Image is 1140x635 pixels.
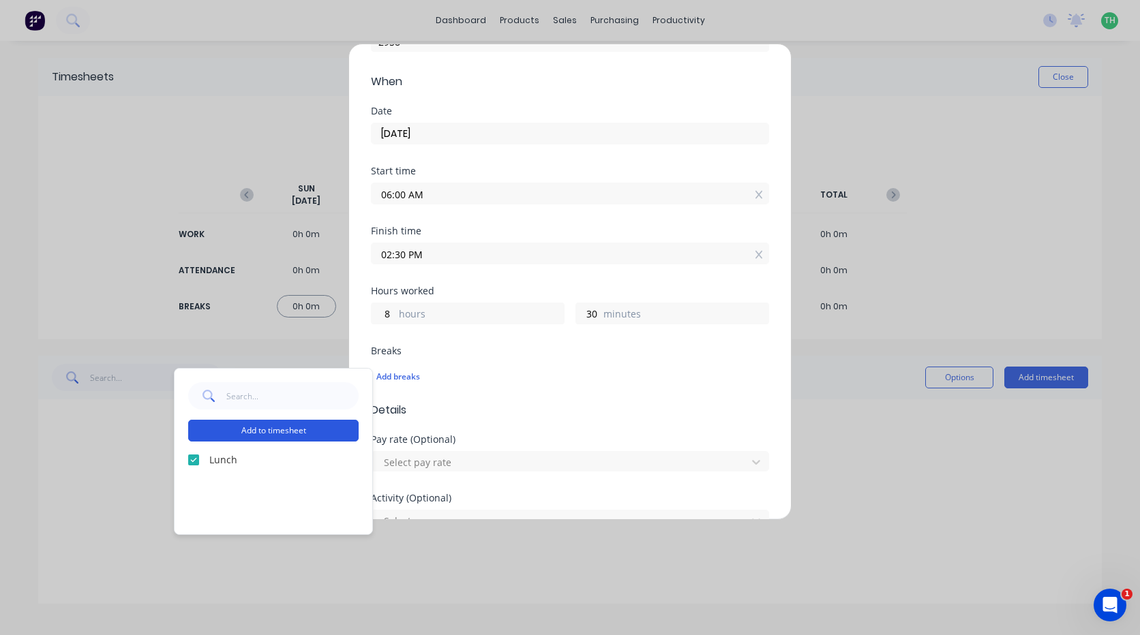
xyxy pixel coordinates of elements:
button: Add to timesheet [188,420,359,442]
iframe: Intercom live chat [1094,589,1126,621]
div: Hours worked [371,286,769,296]
label: Lunch [209,452,359,467]
span: Details [371,402,769,418]
label: minutes [603,307,768,324]
div: Date [371,106,769,116]
div: Activity (Optional) [371,493,769,503]
div: Pay rate (Optional) [371,435,769,444]
div: Add breaks [376,368,764,386]
input: 0 [372,303,395,324]
div: Start time [371,166,769,176]
input: 0 [576,303,600,324]
div: Finish time [371,226,769,236]
span: 1 [1122,589,1132,600]
div: Breaks [371,346,769,356]
input: Search... [226,382,359,409]
span: When [371,74,769,90]
label: hours [399,307,564,324]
